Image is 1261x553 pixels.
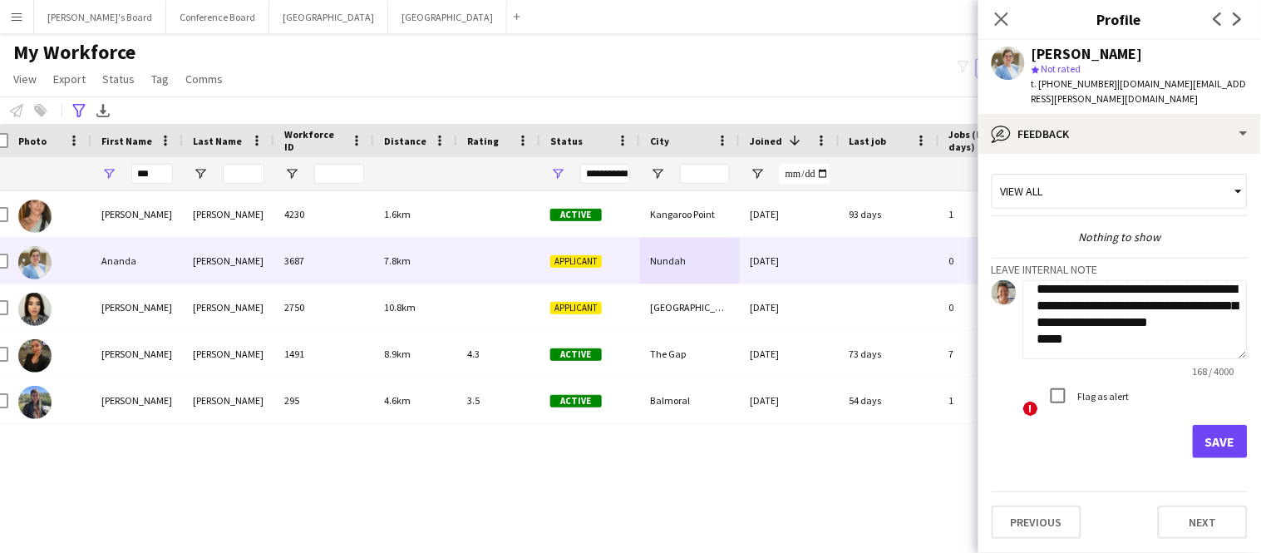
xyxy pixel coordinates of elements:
[457,378,540,423] div: 3.5
[650,166,665,181] button: Open Filter Menu
[193,135,242,147] span: Last Name
[7,68,43,90] a: View
[1032,77,1247,105] span: | [DOMAIN_NAME][EMAIL_ADDRESS][PERSON_NAME][DOMAIN_NAME]
[978,114,1261,154] div: Feedback
[976,58,1059,78] button: Everyone2,132
[185,72,223,86] span: Comms
[183,238,274,284] div: [PERSON_NAME]
[550,395,602,407] span: Active
[457,331,540,377] div: 4.3
[550,255,602,268] span: Applicant
[1193,425,1248,458] button: Save
[193,166,208,181] button: Open Filter Menu
[1023,402,1038,417] span: !
[69,101,89,121] app-action-btn: Advanced filters
[1075,390,1130,402] label: Flag as alert
[550,166,565,181] button: Open Filter Menu
[550,302,602,314] span: Applicant
[650,135,669,147] span: City
[18,200,52,233] img: Ana Prieto
[18,293,52,326] img: ANALICIA LOAYZA GIRALDO
[13,40,135,65] span: My Workforce
[640,284,740,330] div: [GEOGRAPHIC_DATA][PERSON_NAME]
[740,331,840,377] div: [DATE]
[384,208,411,220] span: 1.6km
[179,68,229,90] a: Comms
[13,72,37,86] span: View
[183,331,274,377] div: [PERSON_NAME]
[740,191,840,237] div: [DATE]
[840,378,939,423] div: 54 days
[102,72,135,86] span: Status
[274,284,374,330] div: 2750
[640,331,740,377] div: The Gap
[550,209,602,221] span: Active
[949,128,1017,153] span: Jobs (last 90 days)
[939,378,1047,423] div: 1
[640,191,740,237] div: Kangaroo Point
[274,191,374,237] div: 4230
[780,164,830,184] input: Joined Filter Input
[284,166,299,181] button: Open Filter Menu
[384,348,411,360] span: 8.9km
[640,378,740,423] div: Balmoral
[750,135,782,147] span: Joined
[314,164,364,184] input: Workforce ID Filter Input
[1032,77,1118,90] span: t. [PHONE_NUMBER]
[274,378,374,423] div: 295
[91,284,183,330] div: [PERSON_NAME]
[840,331,939,377] div: 73 days
[34,1,166,33] button: [PERSON_NAME]'s Board
[183,378,274,423] div: [PERSON_NAME]
[91,331,183,377] div: [PERSON_NAME]
[1042,62,1081,75] span: Not rated
[1180,365,1248,378] span: 168 / 4000
[183,191,274,237] div: [PERSON_NAME]
[550,348,602,361] span: Active
[840,191,939,237] div: 93 days
[384,394,411,407] span: 4.6km
[467,135,499,147] span: Rating
[1032,47,1143,62] div: [PERSON_NAME]
[223,164,264,184] input: Last Name Filter Input
[145,68,175,90] a: Tag
[1158,506,1248,539] button: Next
[101,166,116,181] button: Open Filter Menu
[183,284,274,330] div: [PERSON_NAME]
[284,128,344,153] span: Workforce ID
[101,135,152,147] span: First Name
[992,230,1248,244] div: Nothing to show
[91,378,183,423] div: [PERSON_NAME]
[269,1,388,33] button: [GEOGRAPHIC_DATA]
[1001,184,1043,199] span: View all
[96,68,141,90] a: Status
[992,506,1081,539] button: Previous
[550,135,583,147] span: Status
[93,101,113,121] app-action-btn: Export XLSX
[939,238,1047,284] div: 0
[939,331,1047,377] div: 7
[274,331,374,377] div: 1491
[384,301,416,314] span: 10.8km
[680,164,730,184] input: City Filter Input
[850,135,887,147] span: Last job
[274,238,374,284] div: 3687
[740,284,840,330] div: [DATE]
[18,339,52,373] img: Ana Henriques
[47,68,92,90] a: Export
[388,1,507,33] button: [GEOGRAPHIC_DATA]
[978,8,1261,30] h3: Profile
[151,72,169,86] span: Tag
[53,72,86,86] span: Export
[384,135,426,147] span: Distance
[740,238,840,284] div: [DATE]
[131,164,173,184] input: First Name Filter Input
[91,238,183,284] div: Ananda
[91,191,183,237] div: [PERSON_NAME]
[18,246,52,279] img: Ananda Antunes
[384,254,411,267] span: 7.8km
[939,191,1047,237] div: 1
[640,238,740,284] div: Nundah
[740,378,840,423] div: [DATE]
[18,135,47,147] span: Photo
